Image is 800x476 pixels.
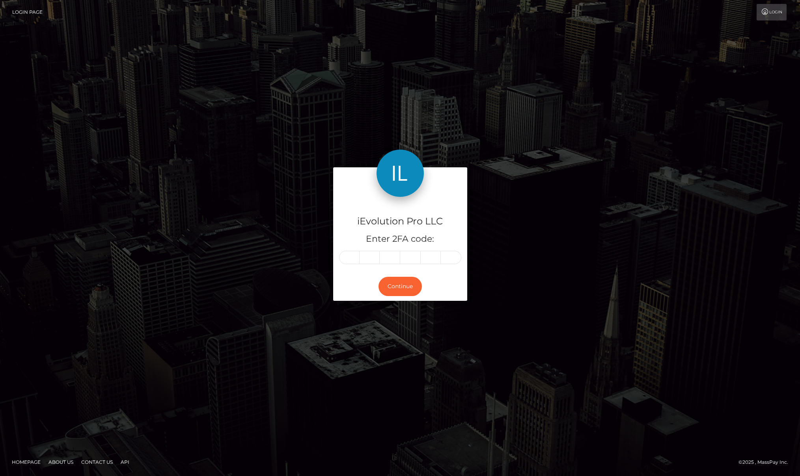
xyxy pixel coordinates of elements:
a: Login [757,4,787,20]
img: iEvolution Pro LLC [377,150,424,197]
a: API [117,456,132,468]
a: About Us [45,456,76,468]
h4: iEvolution Pro LLC [339,215,461,228]
a: Login Page [12,4,43,20]
a: Contact Us [78,456,116,468]
div: © 2025 , MassPay Inc. [738,458,794,467]
button: Continue [379,277,422,296]
h5: Enter 2FA code: [339,233,461,245]
a: Homepage [9,456,44,468]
